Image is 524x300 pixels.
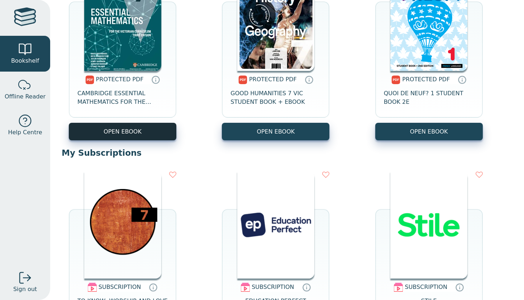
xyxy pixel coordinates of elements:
span: Offline Reader [5,92,46,101]
a: OPEN EBOOK [69,123,176,140]
span: Bookshelf [11,57,39,65]
img: subscription.svg [88,283,97,292]
span: SUBSCRIPTION [405,284,447,290]
span: PROTECTED PDF [96,76,144,83]
span: SUBSCRIPTION [252,284,294,290]
a: Protected PDFs cannot be printed, copied or shared. They can be accessed online through Education... [151,75,160,84]
span: SUBSCRIPTION [99,284,141,290]
img: pdf.svg [85,76,94,84]
a: OPEN EBOOK [375,123,483,140]
span: PROTECTED PDF [249,76,297,83]
a: Protected PDFs cannot be printed, copied or shared. They can be accessed online through Education... [458,75,466,84]
span: GOOD HUMANITIES 7 VIC STUDENT BOOK + EBOOK [230,89,321,106]
img: pdf.svg [238,76,247,84]
a: Digital subscriptions can include coursework, exercises and interactive content. Subscriptions ar... [149,283,157,292]
a: Protected PDFs cannot be printed, copied or shared. They can be accessed online through Education... [305,75,313,84]
img: subscription.svg [394,283,403,292]
span: CAMBRIDGE ESSENTIAL MATHEMATICS FOR THE VICTORIAN CURRICULUM YEAR 7 3E [77,89,168,106]
span: Help Centre [8,128,42,137]
span: Sign out [13,285,37,294]
img: 9ae37a4e-1665-4815-b554-95c7efc5d853.png [84,171,161,279]
img: 72d1a00a-2440-4d08-b23c-fe2119b8f9a7.png [237,171,314,279]
img: subscription.svg [241,283,250,292]
span: PROTECTED PDF [402,76,450,83]
span: QUOI DE NEUF? 1 STUDENT BOOK 2E [384,89,474,106]
img: 0a85b3d1-0419-43cc-81f3-c616db0c839e.png [390,171,467,279]
a: OPEN EBOOK [222,123,329,140]
a: Digital subscriptions can include coursework, exercises and interactive content. Subscriptions ar... [455,283,464,292]
p: My Subscriptions [62,147,513,158]
img: pdf.svg [391,76,400,84]
a: Digital subscriptions can include coursework, exercises and interactive content. Subscriptions ar... [302,283,311,292]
